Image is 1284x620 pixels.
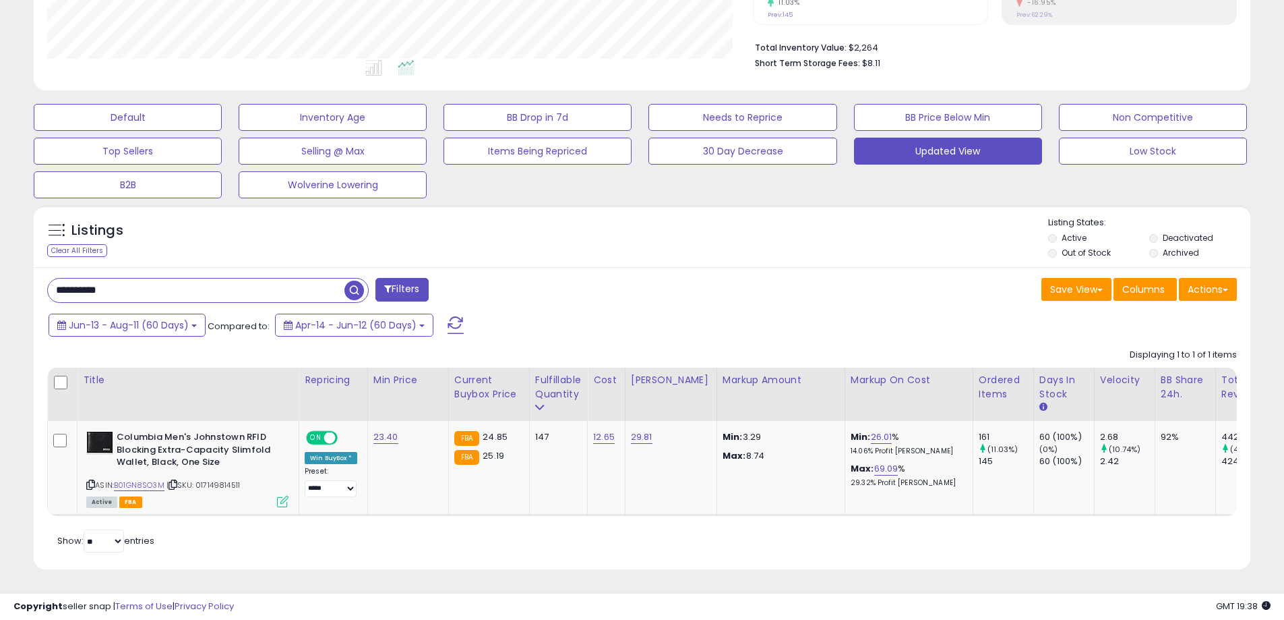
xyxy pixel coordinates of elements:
[166,480,240,490] span: | SKU: 017149814511
[1221,373,1271,401] div: Total Rev.
[71,221,123,240] h5: Listings
[275,314,433,337] button: Apr-14 - Jun-12 (60 Days)
[1113,278,1177,301] button: Columns
[1163,247,1199,258] label: Archived
[305,467,357,497] div: Preset:
[1039,444,1058,455] small: (0%)
[1048,217,1250,229] p: Listing States:
[631,373,711,387] div: [PERSON_NAME]
[979,373,1028,401] div: Ordered Items
[1059,104,1247,131] button: Non Competitive
[979,431,1033,443] div: 161
[871,430,892,444] a: 26.01
[874,462,898,476] a: 69.09
[336,432,357,444] span: OFF
[1230,444,1259,455] small: (4.44%)
[1100,373,1149,387] div: Velocity
[1161,373,1210,401] div: BB Share 24h.
[851,430,871,443] b: Min:
[755,38,1227,55] li: $2,264
[1130,349,1237,362] div: Displaying 1 to 1 of 1 items
[851,431,962,456] div: %
[239,138,427,165] button: Selling @ Max
[631,430,652,444] a: 29.81
[755,42,847,53] b: Total Inventory Value:
[13,600,63,613] strong: Copyright
[1100,431,1155,443] div: 2.68
[723,450,834,462] p: 8.74
[34,171,222,198] button: B2B
[723,449,746,462] strong: Max:
[1122,283,1165,296] span: Columns
[854,138,1042,165] button: Updated View
[373,430,398,444] a: 23.40
[239,104,427,131] button: Inventory Age
[483,430,508,443] span: 24.85
[987,444,1018,455] small: (11.03%)
[851,463,962,488] div: %
[444,104,632,131] button: BB Drop in 7d
[1163,232,1213,244] label: Deactivated
[593,430,615,444] a: 12.65
[862,57,880,69] span: $8.11
[1062,247,1111,258] label: Out of Stock
[34,138,222,165] button: Top Sellers
[295,318,417,332] span: Apr-14 - Jun-12 (60 Days)
[851,462,874,475] b: Max:
[1039,455,1094,468] div: 60 (100%)
[535,431,577,443] div: 147
[723,431,834,443] p: 3.29
[1109,444,1140,455] small: (10.74%)
[47,244,107,257] div: Clear All Filters
[854,104,1042,131] button: BB Price Below Min
[1221,431,1276,443] div: 4428.59
[115,600,173,613] a: Terms of Use
[851,478,962,488] p: 29.32% Profit [PERSON_NAME]
[86,431,113,456] img: 41aZL4TiHtL._SL40_.jpg
[755,57,860,69] b: Short Term Storage Fees:
[373,373,443,387] div: Min Price
[1062,232,1087,244] label: Active
[13,600,234,613] div: seller snap | |
[1216,600,1271,613] span: 2025-08-12 19:38 GMT
[1221,455,1276,468] div: 4240.17
[114,480,164,491] a: B01GN8SO3M
[119,497,142,508] span: FBA
[723,430,743,443] strong: Min:
[305,373,362,387] div: Repricing
[239,171,427,198] button: Wolverine Lowering
[1161,431,1205,443] div: 92%
[979,455,1033,468] div: 145
[483,449,504,462] span: 25.19
[57,534,154,547] span: Show: entries
[1039,373,1089,401] div: Days In Stock
[1039,431,1094,443] div: 60 (100%)
[593,373,619,387] div: Cost
[49,314,206,337] button: Jun-13 - Aug-11 (60 Days)
[175,600,234,613] a: Privacy Policy
[83,373,293,387] div: Title
[723,373,839,387] div: Markup Amount
[86,431,288,506] div: ASIN:
[1041,278,1111,301] button: Save View
[851,447,962,456] p: 14.06% Profit [PERSON_NAME]
[444,138,632,165] button: Items Being Repriced
[535,373,582,401] div: Fulfillable Quantity
[851,373,967,387] div: Markup on Cost
[34,104,222,131] button: Default
[117,431,280,472] b: Columbia Men's Johnstown RFID Blocking Extra-Capacity Slimfold Wallet, Black, One Size
[69,318,189,332] span: Jun-13 - Aug-11 (60 Days)
[1016,11,1052,19] small: Prev: 62.29%
[768,11,793,19] small: Prev: 145
[86,497,117,508] span: All listings currently available for purchase on Amazon
[648,138,836,165] button: 30 Day Decrease
[307,432,324,444] span: ON
[648,104,836,131] button: Needs to Reprice
[454,431,479,446] small: FBA
[1179,278,1237,301] button: Actions
[375,278,428,302] button: Filters
[1100,455,1155,468] div: 2.42
[1039,401,1047,414] small: Days In Stock.
[845,368,973,421] th: The percentage added to the cost of goods (COGS) that forms the calculator for Min & Max prices.
[305,452,357,464] div: Win BuyBox *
